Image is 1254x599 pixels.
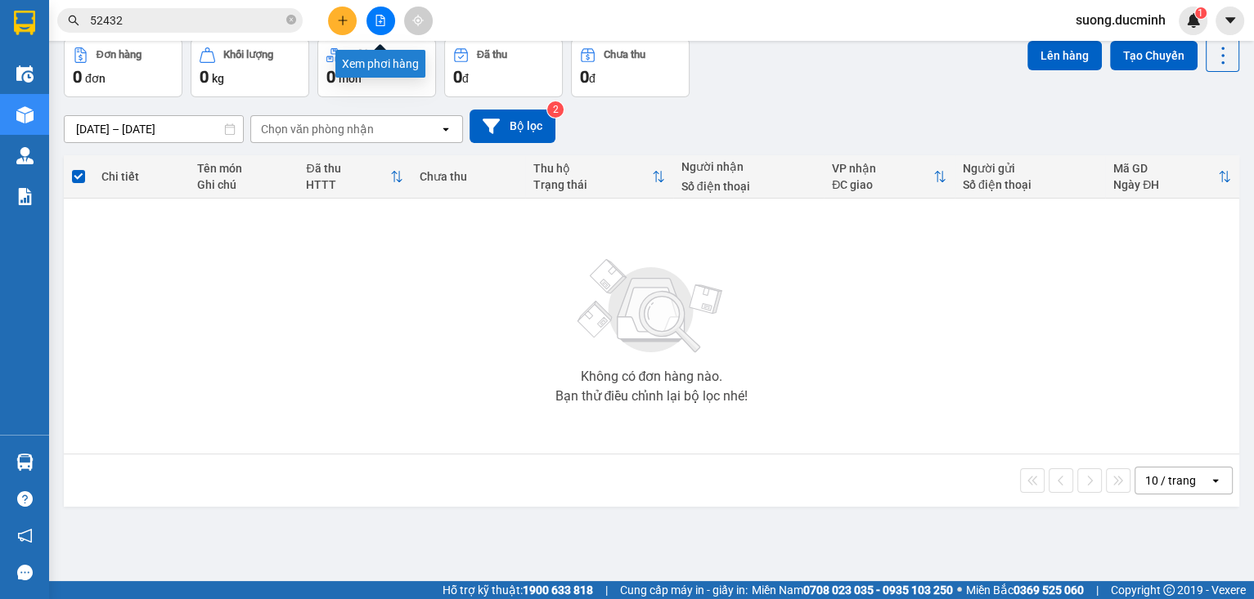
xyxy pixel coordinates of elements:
[832,178,933,191] div: ĐC giao
[580,370,722,383] div: Không có đơn hàng nào.
[16,106,34,123] img: warehouse-icon
[533,178,652,191] div: Trạng thái
[191,38,309,97] button: Khối lượng0kg
[412,15,424,26] span: aim
[261,121,374,137] div: Chọn văn phòng nhận
[620,581,748,599] span: Cung cấp máy in - giấy in:
[14,11,35,35] img: logo-vxr
[443,581,593,599] span: Hỗ trợ kỹ thuật:
[824,155,955,199] th: Toggle SortBy
[533,162,652,175] div: Thu hộ
[85,72,106,85] span: đơn
[439,123,452,136] svg: open
[963,178,1097,191] div: Số điện thoại
[212,72,224,85] span: kg
[1145,472,1196,489] div: 10 / trang
[1113,162,1218,175] div: Mã GD
[1216,7,1244,35] button: caret-down
[1186,13,1201,28] img: icon-new-feature
[337,15,348,26] span: plus
[957,587,962,593] span: ⚪️
[197,162,290,175] div: Tên món
[1027,41,1102,70] button: Lên hàng
[420,170,517,183] div: Chưa thu
[97,49,142,60] div: Đơn hàng
[306,162,390,175] div: Đã thu
[966,581,1084,599] span: Miền Bắc
[580,67,589,87] span: 0
[752,581,953,599] span: Miền Nam
[1110,41,1198,70] button: Tạo Chuyến
[90,11,283,29] input: Tìm tên, số ĐT hoặc mã đơn
[477,49,507,60] div: Đã thu
[17,491,33,507] span: question-circle
[462,72,469,85] span: đ
[1198,7,1203,19] span: 1
[1209,474,1222,487] svg: open
[555,390,748,403] div: Bạn thử điều chỉnh lại bộ lọc nhé!
[101,170,181,183] div: Chi tiết
[571,38,690,97] button: Chưa thu0đ
[375,15,386,26] span: file-add
[17,565,33,580] span: message
[1014,583,1084,597] strong: 0369 525 060
[17,528,33,543] span: notification
[1096,581,1099,599] span: |
[1195,7,1207,19] sup: 1
[1105,155,1239,199] th: Toggle SortBy
[404,7,433,35] button: aim
[286,15,296,25] span: close-circle
[326,67,335,87] span: 0
[339,72,362,85] span: món
[803,583,953,597] strong: 0708 023 035 - 0935 103 250
[444,38,563,97] button: Đã thu0đ
[328,7,357,35] button: plus
[350,49,392,60] div: Số lượng
[366,7,395,35] button: file-add
[681,160,816,173] div: Người nhận
[605,581,608,599] span: |
[832,162,933,175] div: VP nhận
[569,249,733,364] img: svg+xml;base64,PHN2ZyBjbGFzcz0ibGlzdC1wbHVnX19zdmciIHhtbG5zPSJodHRwOi8vd3d3LnczLm9yZy8yMDAwL3N2Zy...
[589,72,596,85] span: đ
[68,15,79,26] span: search
[525,155,673,199] th: Toggle SortBy
[306,178,390,191] div: HTTT
[16,147,34,164] img: warehouse-icon
[470,110,555,143] button: Bộ lọc
[1063,10,1179,30] span: suong.ducminh
[1163,584,1175,596] span: copyright
[197,178,290,191] div: Ghi chú
[604,49,645,60] div: Chưa thu
[298,155,411,199] th: Toggle SortBy
[523,583,593,597] strong: 1900 633 818
[1223,13,1238,28] span: caret-down
[16,454,34,471] img: warehouse-icon
[1113,178,1218,191] div: Ngày ĐH
[547,101,564,118] sup: 2
[453,67,462,87] span: 0
[16,188,34,205] img: solution-icon
[65,116,243,142] input: Select a date range.
[317,38,436,97] button: Số lượng0món
[286,13,296,29] span: close-circle
[200,67,209,87] span: 0
[681,180,816,193] div: Số điện thoại
[16,65,34,83] img: warehouse-icon
[223,49,273,60] div: Khối lượng
[963,162,1097,175] div: Người gửi
[73,67,82,87] span: 0
[64,38,182,97] button: Đơn hàng0đơn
